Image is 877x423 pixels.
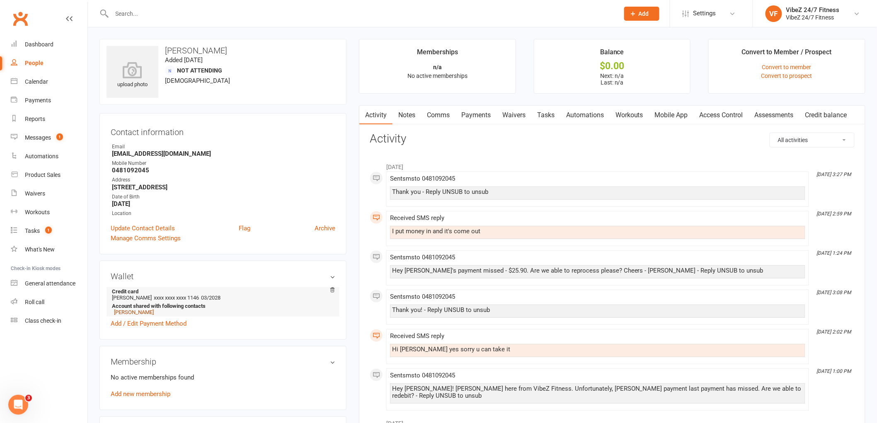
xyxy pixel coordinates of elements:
[112,200,335,208] strong: [DATE]
[11,312,87,330] a: Class kiosk mode
[111,223,175,233] a: Update Contact Details
[11,184,87,203] a: Waivers
[817,329,851,335] i: [DATE] 2:02 PM
[370,158,855,172] li: [DATE]
[8,395,28,415] iframe: Intercom live chat
[25,60,44,66] div: People
[10,8,31,29] a: Clubworx
[112,167,335,174] strong: 0481092045
[531,106,560,125] a: Tasks
[11,110,87,128] a: Reports
[112,150,335,157] strong: [EMAIL_ADDRESS][DOMAIN_NAME]
[25,395,32,401] span: 3
[11,240,87,259] a: What's New
[390,175,455,182] span: Sent sms to 0481092045
[114,309,154,315] a: [PERSON_NAME]
[786,6,840,14] div: VibeZ 24/7 Fitness
[817,211,851,217] i: [DATE] 2:59 PM
[799,106,853,125] a: Credit balance
[542,62,683,70] div: $0.00
[165,56,203,64] time: Added [DATE]
[25,280,75,287] div: General attendance
[392,307,803,314] div: Thank you! - Reply UNSUB to unsub
[11,73,87,91] a: Calendar
[610,106,649,125] a: Workouts
[111,272,335,281] h3: Wallet
[766,5,782,22] div: VF
[817,172,851,177] i: [DATE] 3:27 PM
[25,227,40,234] div: Tasks
[390,254,455,261] span: Sent sms to 0481092045
[390,293,455,300] span: Sent sms to 0481092045
[25,78,48,85] div: Calendar
[25,317,61,324] div: Class check-in
[600,47,624,62] div: Balance
[392,106,421,125] a: Notes
[112,143,335,151] div: Email
[742,47,832,62] div: Convert to Member / Prospect
[56,133,63,140] span: 1
[359,106,392,125] a: Activity
[433,64,442,70] strong: n/a
[112,303,331,309] strong: Account shared with following contacts
[112,184,335,191] strong: [STREET_ADDRESS]
[25,246,55,253] div: What's New
[109,8,613,19] input: Search...
[370,133,855,145] h3: Activity
[111,390,170,398] a: Add new membership
[111,372,335,382] p: No active memberships found
[111,287,335,317] li: [PERSON_NAME]
[693,4,716,23] span: Settings
[392,385,803,399] div: Hey [PERSON_NAME]! [PERSON_NAME] here from VibeZ Fitness. Unfortunately, [PERSON_NAME] payment la...
[11,147,87,166] a: Automations
[25,172,61,178] div: Product Sales
[497,106,531,125] a: Waivers
[112,176,335,184] div: Address
[112,210,335,218] div: Location
[817,290,851,295] i: [DATE] 3:08 PM
[11,166,87,184] a: Product Sales
[111,357,335,366] h3: Membership
[111,124,335,137] h3: Contact information
[390,372,455,379] span: Sent sms to 0481092045
[154,295,199,301] span: xxxx xxxx xxxx 1146
[25,153,58,160] div: Automations
[817,368,851,374] i: [DATE] 1:00 PM
[25,134,51,141] div: Messages
[239,223,250,233] a: Flag
[112,288,331,295] strong: Credit card
[390,215,805,222] div: Received SMS reply
[694,106,749,125] a: Access Control
[111,233,181,243] a: Manage Comms Settings
[11,54,87,73] a: People
[112,193,335,201] div: Date of Birth
[11,293,87,312] a: Roll call
[407,73,468,79] span: No active memberships
[45,227,52,234] span: 1
[392,189,803,196] div: Thank you - Reply UNSUB to unsub
[392,228,803,235] div: I put money in and it's come out
[817,250,851,256] i: [DATE] 1:24 PM
[11,222,87,240] a: Tasks 1
[542,73,683,86] p: Next: n/a Last: n/a
[25,41,53,48] div: Dashboard
[25,116,45,122] div: Reports
[25,209,50,215] div: Workouts
[11,203,87,222] a: Workouts
[25,299,44,305] div: Roll call
[560,106,610,125] a: Automations
[25,97,51,104] div: Payments
[761,73,812,79] a: Convert to prospect
[11,91,87,110] a: Payments
[11,128,87,147] a: Messages 1
[25,190,45,197] div: Waivers
[392,267,803,274] div: Hey [PERSON_NAME]'s payment missed - $25.90. Are we able to reprocess please? Cheers - [PERSON_NA...
[421,106,455,125] a: Comms
[112,160,335,167] div: Mobile Number
[315,223,335,233] a: Archive
[11,35,87,54] a: Dashboard
[749,106,799,125] a: Assessments
[786,14,840,21] div: VibeZ 24/7 Fitness
[417,47,458,62] div: Memberships
[107,62,158,89] div: upload photo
